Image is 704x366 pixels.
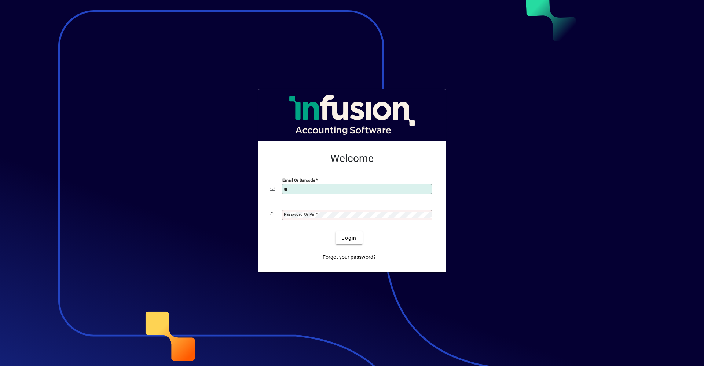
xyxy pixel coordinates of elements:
[270,152,434,165] h2: Welcome
[323,253,376,261] span: Forgot your password?
[282,178,315,183] mat-label: Email or Barcode
[341,234,356,242] span: Login
[284,212,315,217] mat-label: Password or Pin
[320,250,379,264] a: Forgot your password?
[335,231,362,244] button: Login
